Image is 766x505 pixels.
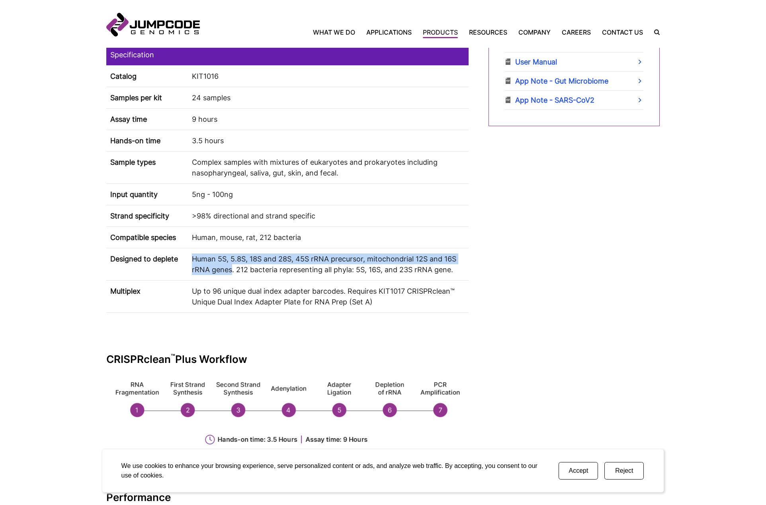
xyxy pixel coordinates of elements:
h2: CRISPRclean Plus Workflow [106,353,469,365]
th: Assay time [106,109,188,130]
th: Samples per kit [106,87,188,109]
td: Complex samples with mixtures of eukaryotes and prokaryotes including nasopharyngeal, saliva, gut... [188,152,469,184]
sup: ™ [171,352,175,361]
nav: Primary Navigation [200,27,649,37]
td: KIT1016 [188,66,469,87]
th: Sample types [106,152,188,184]
th: Catalog [106,66,188,87]
th: Compatible species [106,227,188,248]
a: Applications [361,27,417,37]
td: >98% directional and strand specific [188,205,469,227]
td: Specification [106,44,469,66]
td: 5ng - 100ng [188,184,469,205]
td: Human 5S, 5.8S, 18S and 28S, 45S rRNA precursor, mitochondrial 12S and 16S rRNA genes. 212 bacter... [188,248,469,281]
a: App Note - Gut Microbiome [505,72,643,90]
th: Input quantity [106,184,188,205]
td: 3.5 hours [188,130,469,152]
a: What We Do [313,27,361,37]
label: Search the site. [649,29,660,35]
a: Contact Us [596,27,649,37]
h2: Performance [106,491,469,503]
a: Company [513,27,556,37]
button: Accept [559,462,598,480]
a: Careers [556,27,596,37]
img: CRISPRclean™ workflow [106,373,469,426]
th: Hands-on time [106,130,188,152]
button: Reject [604,462,644,480]
th: Designed to deplete [106,248,188,281]
th: Multiplex [106,281,188,313]
a: App Note - SARS-CoV2 [505,91,643,109]
a: Products [417,27,463,37]
a: User Manual [505,53,643,71]
td: Human, mouse, rat, 212 bacteria [188,227,469,248]
td: Up to 96 unique dual index adapter barcodes. Requires KIT1017 CRISPRclean™ Unique Dual Index Adap... [188,281,469,313]
span: We use cookies to enhance your browsing experience, serve personalized content or ads, and analyz... [121,462,537,479]
th: Strand specificity [106,205,188,227]
td: 9 hours [188,109,469,130]
td: 24 samples [188,87,469,109]
a: Resources [463,27,513,37]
